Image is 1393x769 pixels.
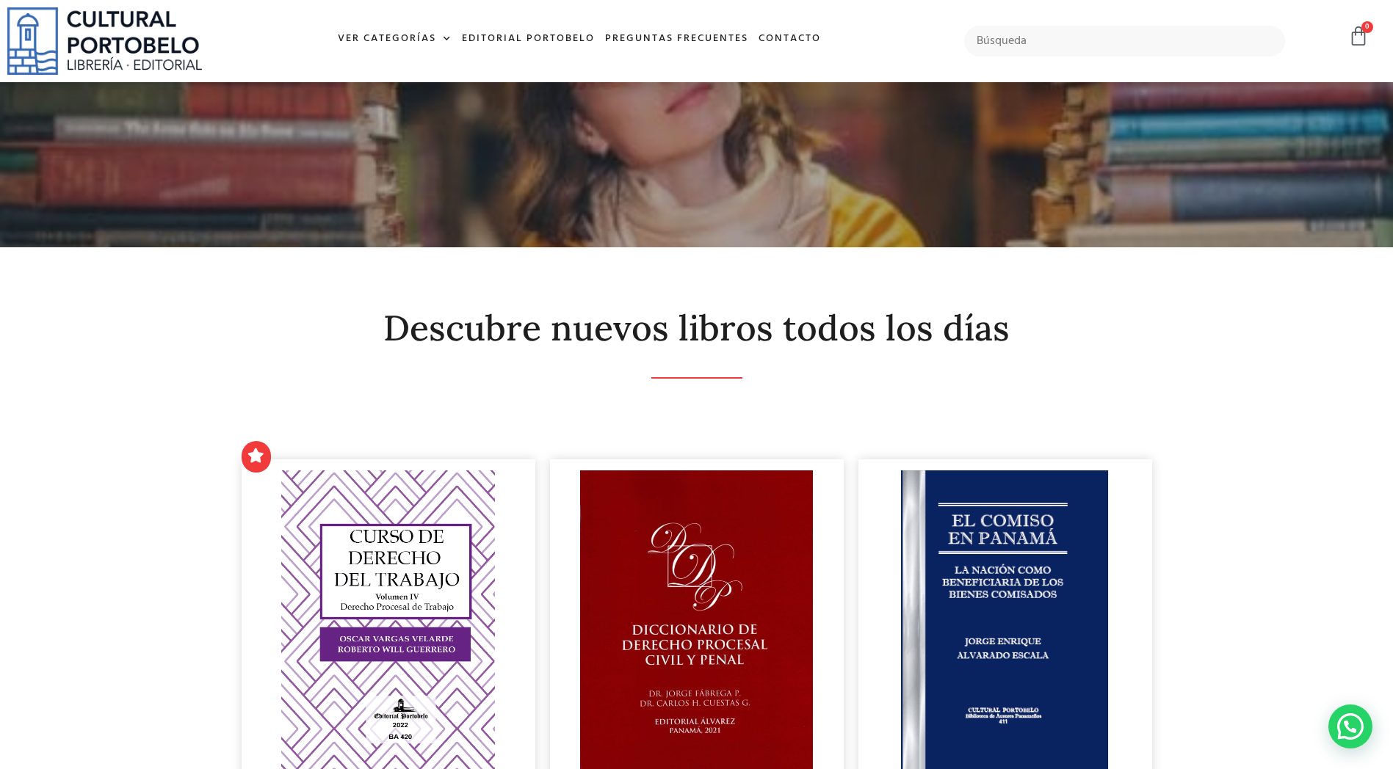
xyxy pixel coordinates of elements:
[600,23,753,55] a: Preguntas frecuentes
[242,309,1152,348] h2: Descubre nuevos libros todos los días
[333,23,457,55] a: Ver Categorías
[1361,21,1373,33] span: 0
[964,26,1285,57] input: Búsqueda
[457,23,600,55] a: Editorial Portobelo
[1348,26,1369,47] a: 0
[753,23,826,55] a: Contacto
